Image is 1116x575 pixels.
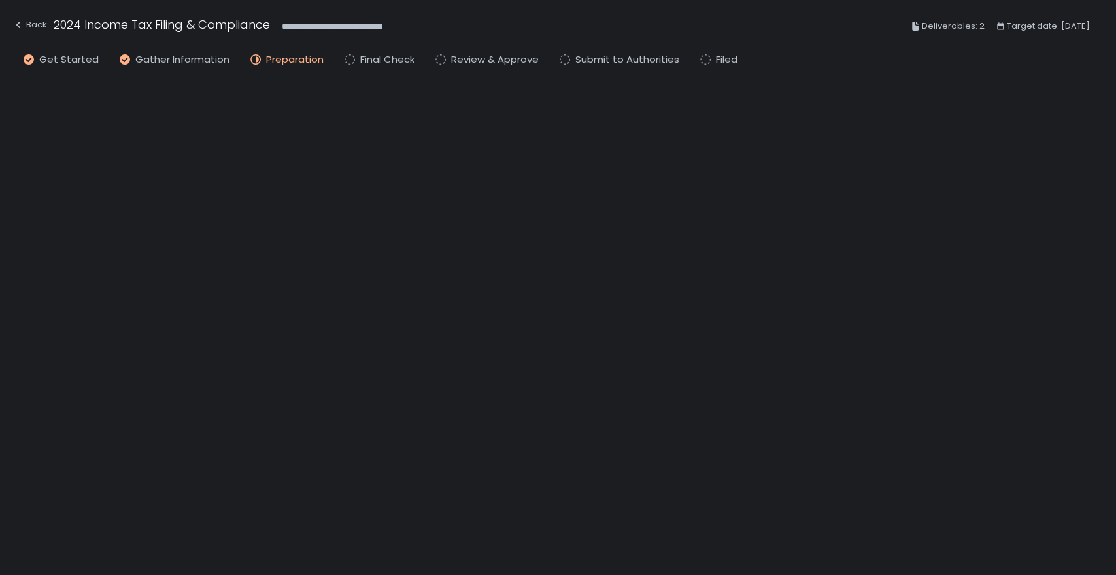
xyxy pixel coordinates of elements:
h1: 2024 Income Tax Filing & Compliance [54,16,270,33]
span: Review & Approve [451,52,539,67]
span: Filed [716,52,737,67]
span: Target date: [DATE] [1007,18,1090,34]
span: Submit to Authorities [575,52,679,67]
span: Gather Information [135,52,229,67]
span: Preparation [266,52,324,67]
span: Deliverables: 2 [922,18,985,34]
span: Final Check [360,52,414,67]
div: Back [13,17,47,33]
span: Get Started [39,52,99,67]
button: Back [13,16,47,37]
